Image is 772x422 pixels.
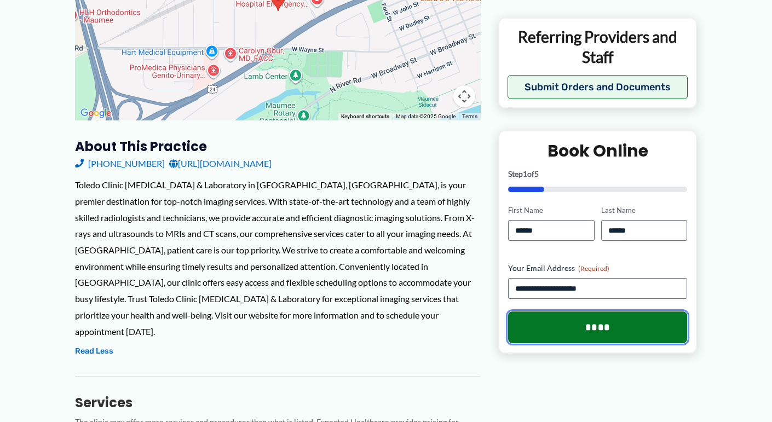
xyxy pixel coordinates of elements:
[169,155,272,172] a: [URL][DOMAIN_NAME]
[75,394,481,411] h3: Services
[508,75,688,99] button: Submit Orders and Documents
[578,264,609,272] span: (Required)
[508,140,687,161] h2: Book Online
[508,170,687,178] p: Step of
[462,113,477,119] a: Terms (opens in new tab)
[78,106,114,120] a: Open this area in Google Maps (opens a new window)
[601,205,687,216] label: Last Name
[508,27,688,67] p: Referring Providers and Staff
[75,177,481,339] div: Toledo Clinic [MEDICAL_DATA] & Laboratory in [GEOGRAPHIC_DATA], [GEOGRAPHIC_DATA], is your premie...
[508,262,687,273] label: Your Email Address
[453,85,475,107] button: Map camera controls
[508,205,594,216] label: First Name
[534,169,539,178] span: 5
[78,106,114,120] img: Google
[75,138,481,155] h3: About this practice
[341,113,389,120] button: Keyboard shortcuts
[523,169,527,178] span: 1
[75,155,165,172] a: [PHONE_NUMBER]
[75,345,113,358] button: Read Less
[396,113,456,119] span: Map data ©2025 Google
